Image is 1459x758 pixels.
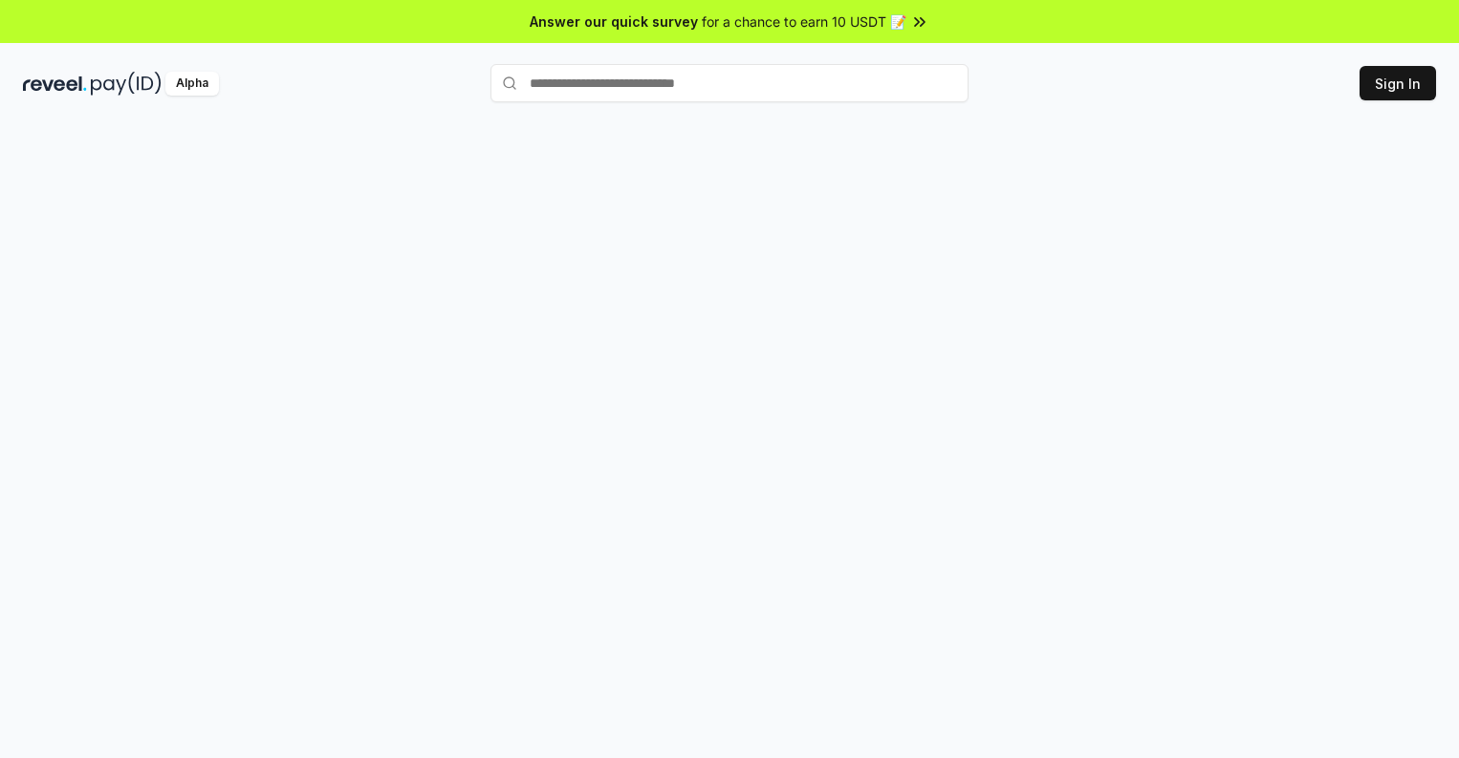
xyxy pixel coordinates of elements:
[91,72,162,96] img: pay_id
[1360,66,1436,100] button: Sign In
[165,72,219,96] div: Alpha
[530,11,698,32] span: Answer our quick survey
[702,11,906,32] span: for a chance to earn 10 USDT 📝
[23,72,87,96] img: reveel_dark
